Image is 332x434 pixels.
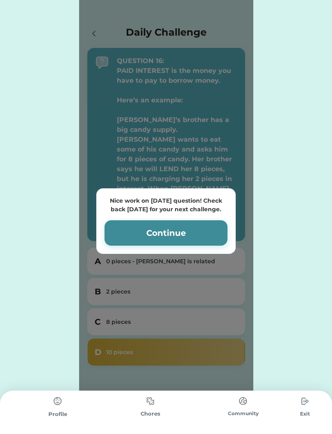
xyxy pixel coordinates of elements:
button: Continue [105,220,227,246]
img: type%3Dchores%2C%20state%3Ddefault.svg [142,393,159,409]
div: Exit [289,410,321,418]
div: Chores [104,410,197,418]
img: type%3Dchores%2C%20state%3Ddefault.svg [297,393,313,409]
div: Profile [11,410,104,418]
img: type%3Dchores%2C%20state%3Ddefault.svg [50,393,66,409]
div: Nice work on [DATE] question! Check back [DATE] for your next challenge. [105,197,227,214]
img: type%3Dchores%2C%20state%3Ddefault.svg [235,393,251,409]
div: Community [197,410,289,417]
